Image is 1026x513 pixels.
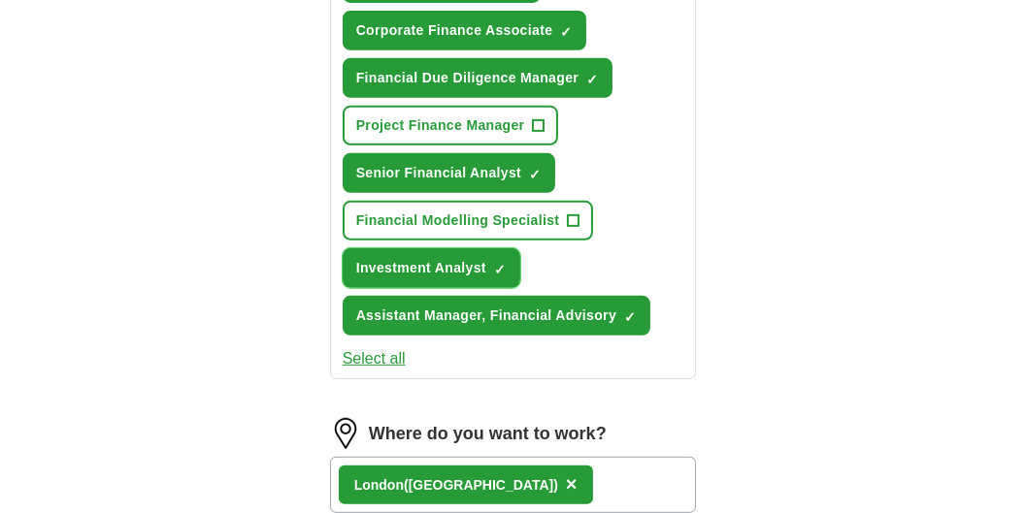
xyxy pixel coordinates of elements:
[356,305,616,326] span: Assistant Manager, Financial Advisory
[356,163,521,183] span: Senior Financial Analyst
[494,262,506,277] span: ✓
[343,11,587,50] button: Corporate Finance Associate✓
[560,24,572,40] span: ✓
[343,347,406,370] button: Select all
[356,258,486,278] span: Investment Analyst
[356,115,525,136] span: Project Finance Manager
[343,248,520,288] button: Investment Analyst✓
[566,473,578,495] span: ×
[343,296,650,336] button: Assistant Manager, Financial Advisory✓
[624,309,636,325] span: ✓
[529,167,541,182] span: ✓
[356,20,553,41] span: Corporate Finance Associate
[586,72,598,87] span: ✓
[404,477,558,493] span: ([GEOGRAPHIC_DATA])
[343,153,555,193] button: Senior Financial Analyst✓
[369,421,607,447] label: Where do you want to work?
[354,475,558,496] div: ndon
[343,58,612,98] button: Financial Due Diligence Manager✓
[354,477,371,493] strong: Lo
[343,106,559,145] button: Project Finance Manager
[343,201,594,240] button: Financial Modelling Specialist
[330,418,361,449] img: location.png
[356,68,579,88] span: Financial Due Diligence Manager
[356,210,560,231] span: Financial Modelling Specialist
[566,470,578,499] button: ×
